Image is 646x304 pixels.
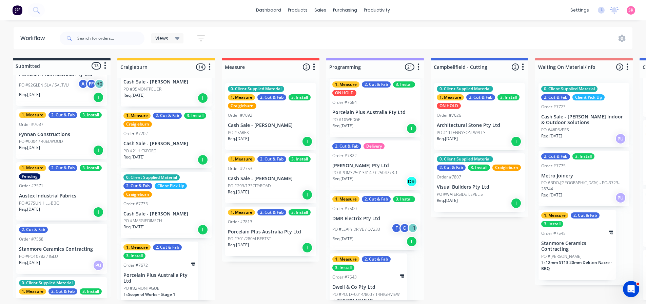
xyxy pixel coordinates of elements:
[93,207,104,217] div: I
[332,196,359,202] div: 1. Measure
[123,113,151,119] div: 1. Measure
[257,94,286,100] div: 2. Cut & Fab
[330,140,420,190] div: 2. Cut & FabDeliveryOrder #7822[PERSON_NAME] Pty LtdPO #POMS25013414 / C2504773-1Req.[DATE]Del
[332,226,380,232] p: PO #LEAFY DRIVE / Q7233
[332,256,359,262] div: 1. Measure
[228,136,249,142] p: Req. [DATE]
[19,173,40,179] div: Pending
[399,223,410,233] div: G
[228,86,284,92] div: 0. Client Supplied Material
[228,209,255,215] div: 1. Measure
[123,79,209,85] p: Cash Sale - [PERSON_NAME]
[541,114,627,126] p: Cash Sale - [PERSON_NAME] Indoor & Outdoor Solutions
[332,123,353,129] p: Req. [DATE]
[332,163,418,169] p: [PERSON_NAME] Pty Ltd
[19,92,40,98] p: Req. [DATE]
[19,246,104,252] p: Stanmore Ceramics Contracting
[19,132,104,137] p: Fynnan Constructions
[128,291,175,297] span: Scope of Works - Stage 1
[408,223,418,233] div: + 1
[437,165,466,171] div: 2. Cut & Fab
[332,110,418,115] p: Porcelain Plus Australia Pty Ltd
[197,224,208,235] div: I
[225,207,316,256] div: 1. Measure2. Cut & Fab3. InstallOrder #7813Porcelain Plus Australia Pty LtdPO #701/280ALBERTSTReq...
[19,165,46,171] div: 1. Measure
[257,209,286,215] div: 2. Cut & Fab
[406,123,417,134] div: I
[123,244,151,250] div: 1. Measure
[123,121,152,127] div: Craigieburn
[228,183,271,189] p: PO #299/173CITYROAD
[80,288,102,294] div: 3. Install
[406,176,417,187] div: Del
[19,82,69,88] p: PO #92GLENISLA / SALTVU
[332,143,361,149] div: 2. Cut & Fab
[332,90,356,96] div: ON HOLD
[332,176,353,182] p: Req. [DATE]
[511,136,522,147] div: I
[541,260,612,271] span: 12mm ST13 20mm Dekton Nacre - BBQ
[19,260,40,266] p: Req. [DATE]
[302,242,313,253] div: I
[302,189,313,200] div: I
[332,298,337,303] span: 7 x
[362,81,391,88] div: 2. Cut & Fab
[539,151,629,207] div: 2. Cut & Fab3. InstallOrder #7775Metro JoineryPO #BDO-[GEOGRAPHIC_DATA] - PO-3723-28344Req.[DATE]PU
[19,121,43,128] div: Order #7637
[511,198,522,209] div: I
[16,162,107,221] div: 1. Measure2. Cut & Fab3. InstallPendingOrder #7571Austex Industrial FabricsPO #27SUNHILL-BBQReq.[...
[360,5,393,15] div: productivity
[362,256,391,262] div: 2. Cut & Fab
[197,93,208,103] div: I
[123,148,156,154] p: PO #21HICKFORD
[16,109,107,159] div: 1. Measure2. Cut & Fab3. InstallOrder #7637Fynnan ConstructionsPO #0004 / 40ELWOODReq.[DATE]I
[228,166,252,172] div: Order #7753
[539,210,616,280] div: 1. Measure2. Cut & Fab3. InstallOrder #7545Stanmore Ceramics ContractingPO #[PERSON_NAME]1x12mm S...
[497,94,520,100] div: 3. Install
[332,216,418,222] p: DMR Electrix Pty Ltd
[123,201,148,207] div: Order #7733
[48,288,77,294] div: 2. Cut & Fab
[285,5,311,15] div: products
[571,212,600,218] div: 2. Cut & Fab
[225,83,316,150] div: 0. Client Supplied Material1. Measure2. Cut & Fab3. InstallCraigieburnOrder #7692Cash Sale - [PER...
[541,104,566,110] div: Order #7723
[19,288,46,294] div: 1. Measure
[19,200,59,206] p: PO #27SUNHILL-BBQ
[123,218,162,224] p: PO #MARGIEDIMECH
[406,236,417,247] div: I
[391,223,402,233] div: F
[437,122,522,128] p: Architectural Stone Pty Ltd
[332,236,353,242] p: Req. [DATE]
[93,92,104,103] div: I
[228,229,313,235] p: Porcelain Plus Australia Pty Ltd
[123,285,159,291] p: PO #32MONTAGUE
[225,153,316,203] div: 1. Measure2. Cut & Fab3. InstallOrder #7753Cash Sale - [PERSON_NAME]PO #299/173CITYROADReq.[DATE]I
[437,130,486,136] p: PO #11TENNYSON-WALLS
[541,127,569,133] p: PO #46PAVERS
[228,242,249,248] p: Req. [DATE]
[615,133,626,144] div: PU
[80,112,102,118] div: 3. Install
[19,280,75,286] div: 0. Client Supplied Material
[121,110,212,168] div: 1. Measure2. Cut & Fab3. InstallCraigieburnOrder #7702Cash Sale - [PERSON_NAME]PO #21HICKFORDReq....
[437,184,522,190] p: Visual Builders Pty Ltd
[123,131,148,137] div: Order #7702
[393,196,415,202] div: 3. Install
[197,154,208,165] div: I
[468,165,490,171] div: 3. Install
[123,86,161,92] p: PO #35MONTPELIER
[539,83,629,147] div: 0. Client Supplied Material2. Cut & FabClient Pick UpOrder #7723Cash Sale - [PERSON_NAME] Indoor ...
[228,103,256,109] div: Craigieburn
[541,230,566,236] div: Order #7545
[332,206,357,212] div: Order #7500
[228,156,255,162] div: 1. Measure
[541,212,568,218] div: 1. Measure
[19,145,40,151] p: Req. [DATE]
[78,79,88,89] div: A
[20,34,48,42] div: Workflow
[332,274,357,280] div: Order #7543
[289,94,311,100] div: 3. Install
[19,298,43,304] div: Order #7739
[572,153,594,159] div: 3. Install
